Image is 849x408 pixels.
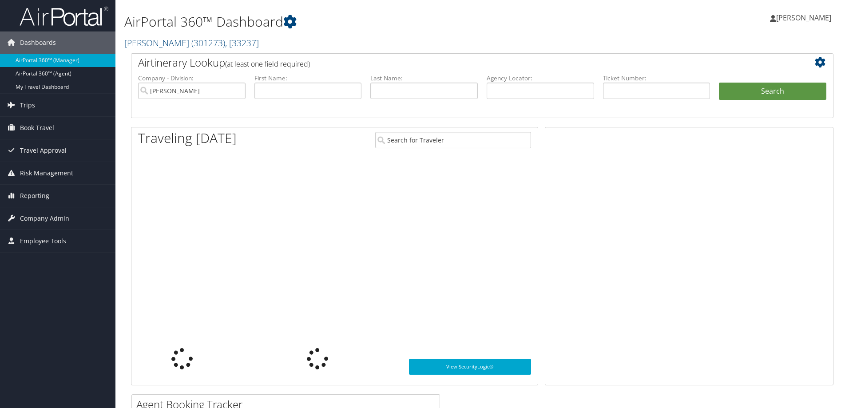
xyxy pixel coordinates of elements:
[138,55,768,70] h2: Airtinerary Lookup
[124,37,259,49] a: [PERSON_NAME]
[225,37,259,49] span: , [ 33237 ]
[719,83,826,100] button: Search
[20,207,69,230] span: Company Admin
[191,37,225,49] span: ( 301273 )
[375,132,531,148] input: Search for Traveler
[409,359,531,375] a: View SecurityLogic®
[770,4,840,31] a: [PERSON_NAME]
[20,162,73,184] span: Risk Management
[20,6,108,27] img: airportal-logo.png
[20,32,56,54] span: Dashboards
[20,139,67,162] span: Travel Approval
[254,74,362,83] label: First Name:
[370,74,478,83] label: Last Name:
[138,74,246,83] label: Company - Division:
[124,12,602,31] h1: AirPortal 360™ Dashboard
[138,129,237,147] h1: Traveling [DATE]
[20,230,66,252] span: Employee Tools
[20,94,35,116] span: Trips
[487,74,594,83] label: Agency Locator:
[20,117,54,139] span: Book Travel
[225,59,310,69] span: (at least one field required)
[603,74,710,83] label: Ticket Number:
[20,185,49,207] span: Reporting
[776,13,831,23] span: [PERSON_NAME]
